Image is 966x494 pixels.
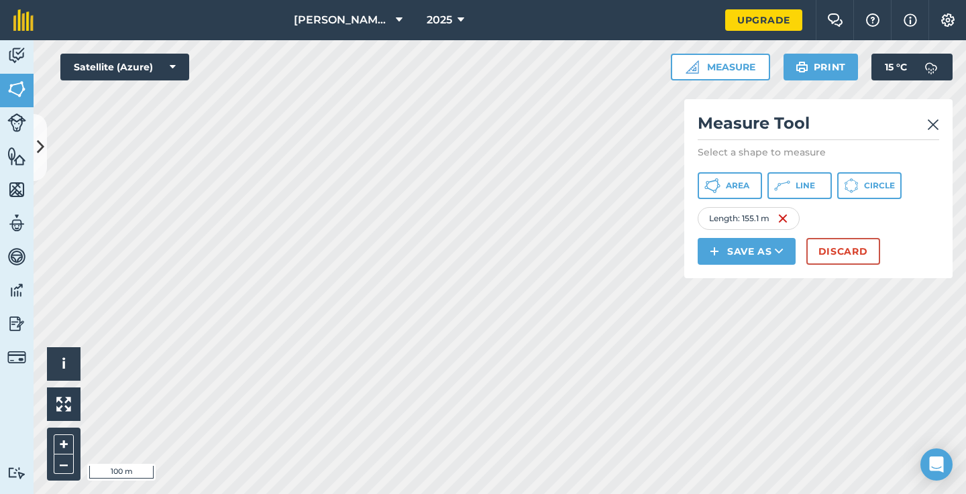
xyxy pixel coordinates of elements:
button: Discard [806,238,880,265]
button: 15 °C [871,54,953,80]
img: svg+xml;base64,PHN2ZyB4bWxucz0iaHR0cDovL3d3dy53My5vcmcvMjAwMC9zdmciIHdpZHRoPSI1NiIgaGVpZ2h0PSI2MC... [7,146,26,166]
img: svg+xml;base64,PD94bWwgdmVyc2lvbj0iMS4wIiBlbmNvZGluZz0idXRmLTgiPz4KPCEtLSBHZW5lcmF0b3I6IEFkb2JlIE... [7,348,26,367]
button: Satellite (Azure) [60,54,189,80]
button: + [54,434,74,454]
span: i [62,355,66,372]
img: Four arrows, one pointing top left, one top right, one bottom right and the last bottom left [56,397,71,412]
img: svg+xml;base64,PHN2ZyB4bWxucz0iaHR0cDovL3d3dy53My5vcmcvMjAwMC9zdmciIHdpZHRoPSIxNiIgaGVpZ2h0PSIyNC... [777,210,788,227]
span: Area [726,180,749,191]
button: Area [698,172,762,199]
span: Line [796,180,815,191]
img: svg+xml;base64,PD94bWwgdmVyc2lvbj0iMS4wIiBlbmNvZGluZz0idXRmLTgiPz4KPCEtLSBHZW5lcmF0b3I6IEFkb2JlIE... [7,46,26,66]
img: A question mark icon [865,13,881,27]
img: svg+xml;base64,PD94bWwgdmVyc2lvbj0iMS4wIiBlbmNvZGluZz0idXRmLTgiPz4KPCEtLSBHZW5lcmF0b3I6IEFkb2JlIE... [7,467,26,479]
div: Open Intercom Messenger [920,448,953,481]
button: – [54,454,74,474]
img: svg+xml;base64,PHN2ZyB4bWxucz0iaHR0cDovL3d3dy53My5vcmcvMjAwMC9zdmciIHdpZHRoPSI1NiIgaGVpZ2h0PSI2MC... [7,79,26,99]
img: svg+xml;base64,PHN2ZyB4bWxucz0iaHR0cDovL3d3dy53My5vcmcvMjAwMC9zdmciIHdpZHRoPSI1NiIgaGVpZ2h0PSI2MC... [7,180,26,200]
span: 2025 [427,12,452,28]
img: svg+xml;base64,PHN2ZyB4bWxucz0iaHR0cDovL3d3dy53My5vcmcvMjAwMC9zdmciIHdpZHRoPSIxOSIgaGVpZ2h0PSIyNC... [796,59,808,75]
img: Two speech bubbles overlapping with the left bubble in the forefront [827,13,843,27]
img: svg+xml;base64,PD94bWwgdmVyc2lvbj0iMS4wIiBlbmNvZGluZz0idXRmLTgiPz4KPCEtLSBHZW5lcmF0b3I6IEFkb2JlIE... [918,54,945,80]
button: Measure [671,54,770,80]
button: Print [784,54,859,80]
h2: Measure Tool [698,113,939,140]
img: svg+xml;base64,PHN2ZyB4bWxucz0iaHR0cDovL3d3dy53My5vcmcvMjAwMC9zdmciIHdpZHRoPSIxNyIgaGVpZ2h0PSIxNy... [904,12,917,28]
img: svg+xml;base64,PD94bWwgdmVyc2lvbj0iMS4wIiBlbmNvZGluZz0idXRmLTgiPz4KPCEtLSBHZW5lcmF0b3I6IEFkb2JlIE... [7,280,26,300]
div: Length : 155.1 m [698,207,800,230]
span: Circle [864,180,895,191]
img: svg+xml;base64,PD94bWwgdmVyc2lvbj0iMS4wIiBlbmNvZGluZz0idXRmLTgiPz4KPCEtLSBHZW5lcmF0b3I6IEFkb2JlIE... [7,113,26,132]
span: 15 ° C [885,54,907,80]
img: svg+xml;base64,PHN2ZyB4bWxucz0iaHR0cDovL3d3dy53My5vcmcvMjAwMC9zdmciIHdpZHRoPSIxNCIgaGVpZ2h0PSIyNC... [710,243,719,259]
button: i [47,347,80,381]
button: Line [767,172,832,199]
img: svg+xml;base64,PHN2ZyB4bWxucz0iaHR0cDovL3d3dy53My5vcmcvMjAwMC9zdmciIHdpZHRoPSIyMiIgaGVpZ2h0PSIzMC... [927,117,939,133]
button: Save as [698,238,796,265]
img: Ruler icon [686,60,699,74]
img: fieldmargin Logo [13,9,34,31]
p: Select a shape to measure [698,145,939,159]
img: svg+xml;base64,PD94bWwgdmVyc2lvbj0iMS4wIiBlbmNvZGluZz0idXRmLTgiPz4KPCEtLSBHZW5lcmF0b3I6IEFkb2JlIE... [7,213,26,233]
span: [PERSON_NAME] [PERSON_NAME] [294,12,390,28]
img: A cog icon [940,13,956,27]
img: svg+xml;base64,PD94bWwgdmVyc2lvbj0iMS4wIiBlbmNvZGluZz0idXRmLTgiPz4KPCEtLSBHZW5lcmF0b3I6IEFkb2JlIE... [7,314,26,334]
img: svg+xml;base64,PD94bWwgdmVyc2lvbj0iMS4wIiBlbmNvZGluZz0idXRmLTgiPz4KPCEtLSBHZW5lcmF0b3I6IEFkb2JlIE... [7,247,26,267]
a: Upgrade [725,9,802,31]
button: Circle [837,172,902,199]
